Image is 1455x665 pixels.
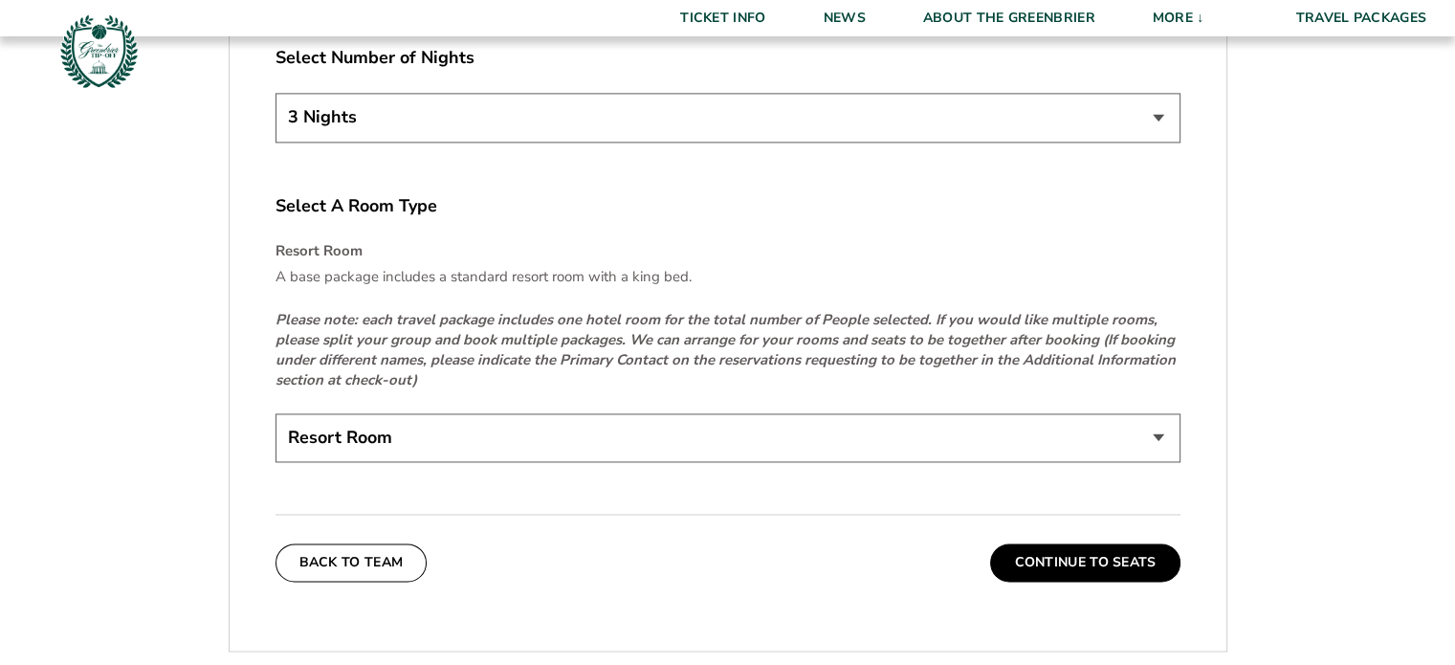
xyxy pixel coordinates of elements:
[276,310,1176,389] em: Please note: each travel package includes one hotel room for the total number of People selected....
[276,194,1180,218] label: Select A Room Type
[990,543,1179,582] button: Continue To Seats
[276,46,1180,70] label: Select Number of Nights
[276,241,1180,261] h4: Resort Room
[276,267,1180,287] p: A base package includes a standard resort room with a king bed.
[57,10,141,93] img: Greenbrier Tip-Off
[276,543,428,582] button: Back To Team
